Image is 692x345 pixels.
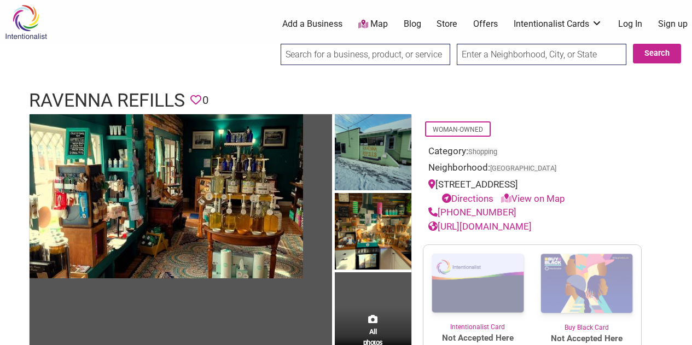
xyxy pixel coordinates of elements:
[428,207,516,218] a: [PHONE_NUMBER]
[428,144,636,161] div: Category:
[358,18,388,31] a: Map
[423,245,532,332] a: Intentionalist Card
[442,193,493,204] a: Directions
[473,18,498,30] a: Offers
[428,161,636,178] div: Neighborhood:
[514,18,602,30] a: Intentionalist Cards
[658,18,688,30] a: Sign up
[633,44,681,63] button: Search
[428,221,532,232] a: [URL][DOMAIN_NAME]
[281,44,450,65] input: Search for a business, product, or service
[282,18,342,30] a: Add a Business
[433,126,483,133] a: Woman-Owned
[532,245,641,323] img: Buy Black Card
[532,245,641,332] a: Buy Black Card
[490,165,556,172] span: [GEOGRAPHIC_DATA]
[29,87,185,114] h1: Ravenna Refills
[437,18,457,30] a: Store
[618,18,642,30] a: Log In
[468,148,497,156] a: Shopping
[202,92,208,109] span: 0
[404,18,421,30] a: Blog
[428,178,636,206] div: [STREET_ADDRESS]
[335,193,411,272] img: Ravenna Refills - Products
[30,114,303,278] img: Ravenna Refills - Feature
[532,332,641,345] span: Not Accepted Here
[335,114,411,194] img: Ravenna Refills - Exterior
[457,44,626,65] input: Enter a Neighborhood, City, or State
[423,245,532,322] img: Intentionalist Card
[501,193,565,204] a: View on Map
[423,332,532,344] span: Not Accepted Here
